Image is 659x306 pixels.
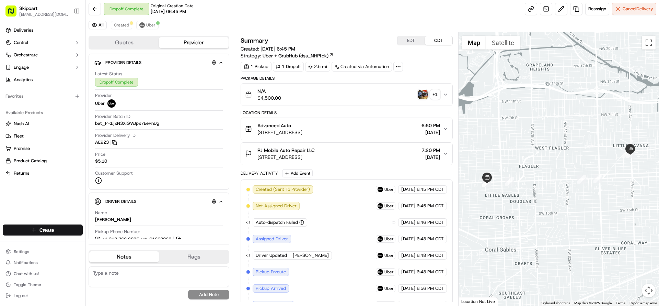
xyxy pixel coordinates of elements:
[577,175,586,184] div: 8
[3,291,83,300] button: Log out
[384,187,394,192] span: Uber
[19,12,68,17] span: [EMAIL_ADDRESS][DOMAIN_NAME]
[14,260,38,265] span: Notifications
[5,145,80,152] a: Promise
[159,251,229,262] button: Flags
[273,62,304,72] div: 1 Dropoff
[3,3,71,19] button: Skipcart[EMAIL_ADDRESS][DOMAIN_NAME]
[421,154,440,161] span: [DATE]
[293,252,329,259] span: [PERSON_NAME]
[417,203,444,209] span: 6:45 PM CDT
[257,88,281,95] span: N/A
[384,253,394,258] span: Uber
[401,252,415,259] span: [DATE]
[282,169,313,177] button: Add Event
[384,236,394,242] span: Uber
[256,186,310,193] span: Created (Sent To Provider)
[417,285,444,292] span: 6:56 PM CDT
[384,269,394,275] span: Uber
[105,60,141,65] span: Provider Details
[14,133,24,139] span: Fleet
[612,3,656,15] button: CancelDelivery
[425,36,452,45] button: CDT
[241,143,452,165] button: RJ Mobile Auto Repair LLC[STREET_ADDRESS]7:20 PM[DATE]
[241,76,452,81] div: Package Details
[114,22,129,28] span: Created
[3,280,83,289] button: Toggle Theme
[89,21,107,29] button: All
[257,147,315,154] span: RJ Mobile Auto Repair LLC
[541,301,570,306] button: Keyboard shortcuts
[401,236,415,242] span: [DATE]
[14,145,30,152] span: Promise
[593,174,602,183] div: 9
[241,45,295,52] span: Created:
[3,118,83,129] button: Nash AI
[256,269,286,275] span: Pickup Enroute
[3,74,83,85] a: Analytics
[89,251,159,262] button: Notes
[95,236,183,243] a: +1 312 766 6835 ext. 61663862
[378,203,383,209] img: uber-new-logo.jpeg
[588,6,606,12] span: Reassign
[139,22,145,28] img: uber-new-logo.jpeg
[616,301,625,305] a: Terms (opens in new tab)
[261,46,295,52] span: [DATE] 6:45 PM
[14,121,29,127] span: Nash AI
[460,297,483,306] a: Open this area in Google Maps (opens a new window)
[421,122,440,129] span: 6:50 PM
[3,25,83,36] a: Deliveries
[256,219,298,226] span: Auto-dispatch Failed
[418,90,440,99] button: photo_proof_of_delivery image+1
[256,203,297,209] span: Not Assigned Driver
[95,113,130,120] span: Provider Batch ID
[95,170,133,176] span: Customer Support
[460,297,483,306] img: Google
[3,225,83,236] button: Create
[241,62,271,72] div: 1 Pickup
[14,170,29,176] span: Returns
[151,3,194,9] span: Original Creation Date
[421,129,440,136] span: [DATE]
[629,301,657,305] a: Report a map error
[417,219,444,226] span: 6:46 PM CDT
[19,5,37,12] span: Skipcart
[482,178,491,187] div: 6
[136,21,159,29] button: Uber
[3,155,83,166] button: Product Catalog
[95,139,117,145] button: AE923
[417,269,444,275] span: 6:48 PM CDT
[241,118,452,140] button: Advanced Auto[STREET_ADDRESS]6:50 PM[DATE]
[417,252,444,259] span: 6:48 PM CDT
[378,269,383,275] img: uber-new-logo.jpeg
[241,52,334,59] div: Strategy:
[14,52,38,58] span: Orchestrate
[241,84,452,106] button: N/A$4,500.00photo_proof_of_delivery image+1
[256,236,288,242] span: Assigned Driver
[3,269,83,278] button: Chat with us!
[5,133,80,139] a: Fleet
[95,217,131,223] div: [PERSON_NAME]
[332,62,392,72] div: Created via Automation
[151,9,186,15] span: [DATE] 06:45 PM
[95,158,107,164] span: $5.10
[256,252,287,259] span: Driver Updated
[256,285,286,292] span: Pickup Arrived
[622,149,631,158] div: 10
[111,21,132,29] button: Created
[642,36,656,50] button: Toggle fullscreen view
[14,293,28,298] span: Log out
[94,57,223,68] button: Provider Details
[14,271,39,276] span: Chat with us!
[505,177,514,186] div: 7
[623,6,653,12] span: Cancel Delivery
[14,40,28,46] span: Control
[3,143,83,154] button: Promise
[5,170,80,176] a: Returns
[459,297,498,306] div: Location Not Live
[3,37,83,48] button: Control
[95,132,136,139] span: Provider Delivery ID
[384,203,394,209] span: Uber
[401,203,415,209] span: [DATE]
